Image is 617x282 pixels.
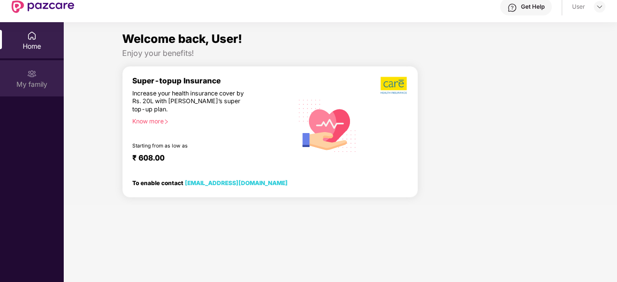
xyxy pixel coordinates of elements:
span: right [164,119,169,124]
a: [EMAIL_ADDRESS][DOMAIN_NAME] [185,179,288,187]
img: svg+xml;base64,PHN2ZyBpZD0iRHJvcGRvd24tMzJ4MzIiIHhtbG5zPSJodHRwOi8vd3d3LnczLm9yZy8yMDAwL3N2ZyIgd2... [596,3,603,11]
div: Starting from as low as [132,143,252,149]
div: To enable contact [132,179,288,186]
img: svg+xml;base64,PHN2ZyB3aWR0aD0iMjAiIGhlaWdodD0iMjAiIHZpZXdCb3g9IjAgMCAyMCAyMCIgZmlsbD0ibm9uZSIgeG... [27,69,37,79]
img: svg+xml;base64,PHN2ZyB4bWxucz0iaHR0cDovL3d3dy53My5vcmcvMjAwMC9zdmciIHhtbG5zOnhsaW5rPSJodHRwOi8vd3... [293,90,362,160]
img: svg+xml;base64,PHN2ZyBpZD0iSG9tZSIgeG1sbnM9Imh0dHA6Ly93d3cudzMub3JnLzIwMDAvc3ZnIiB3aWR0aD0iMjAiIG... [27,31,37,40]
img: New Pazcare Logo [12,0,74,13]
div: Increase your health insurance cover by Rs. 20L with [PERSON_NAME]’s super top-up plan. [132,90,252,114]
div: Enjoy your benefits! [122,48,559,58]
div: User [572,3,585,11]
img: b5dec4f62d2307b9de63beb79f102df3.png [380,76,408,94]
div: Get Help [521,3,545,11]
div: ₹ 608.00 [132,153,283,165]
div: Know more [132,118,287,124]
span: Welcome back, User! [122,32,242,46]
img: svg+xml;base64,PHN2ZyBpZD0iSGVscC0zMngzMiIgeG1sbnM9Imh0dHA6Ly93d3cudzMub3JnLzIwMDAvc3ZnIiB3aWR0aD... [507,3,517,13]
div: Super-topup Insurance [132,76,293,85]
